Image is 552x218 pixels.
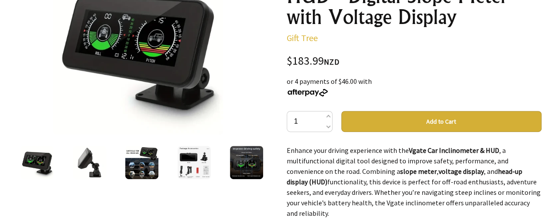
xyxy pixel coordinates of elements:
img: Vgate Car Inclinometer & HUD - Digital Slope Meter with Voltage Display [73,146,106,179]
div: $183.99 [287,55,542,67]
img: Vgate Car Inclinometer & HUD - Digital Slope Meter with Voltage Display [125,146,158,179]
strong: voltage display [439,167,484,176]
strong: slope meter [400,167,437,176]
button: Add to Cart [341,111,542,132]
img: Vgate Car Inclinometer & HUD - Digital Slope Meter with Voltage Display [178,146,211,179]
img: Afterpay [287,89,329,97]
span: NZD [324,57,339,67]
div: or 4 payments of $46.00 with [287,76,542,97]
a: Gift Tree [287,32,318,43]
strong: Vgate Car Inclinometer & HUD [409,146,499,155]
img: Vgate Car Inclinometer & HUD - Digital Slope Meter with Voltage Display [230,146,263,179]
img: Vgate Car Inclinometer & HUD - Digital Slope Meter with Voltage Display [21,146,54,179]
